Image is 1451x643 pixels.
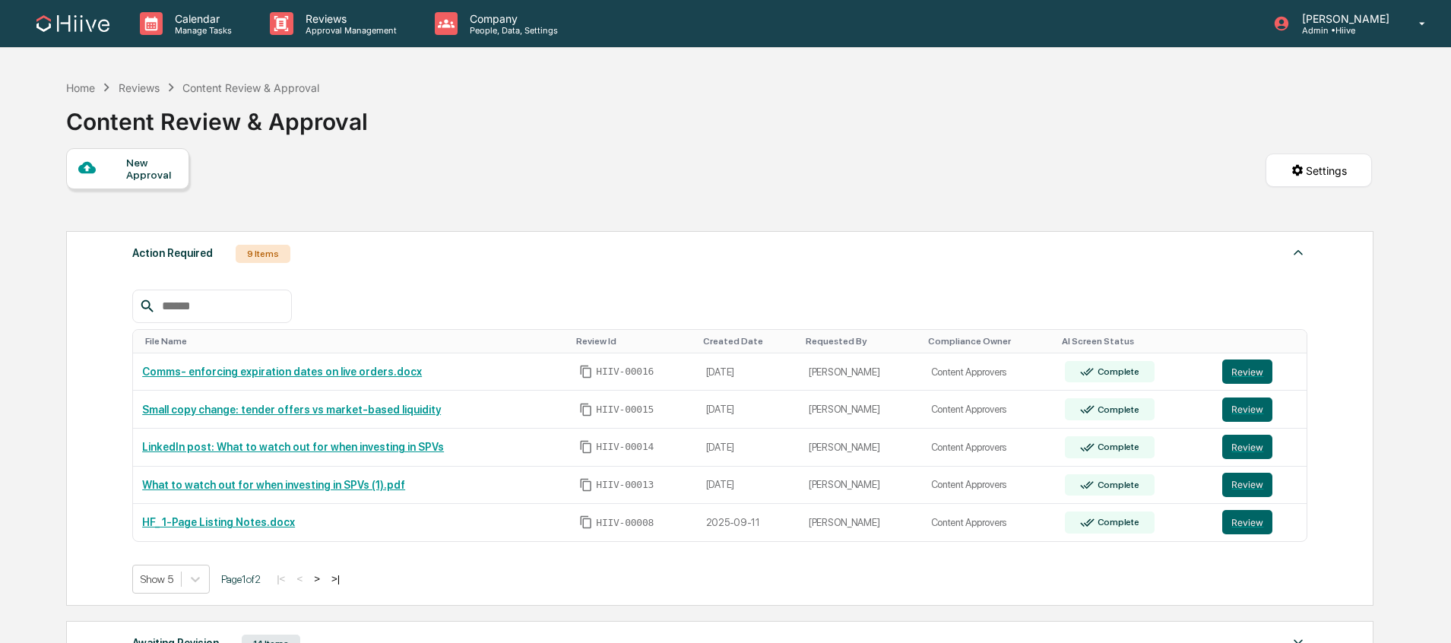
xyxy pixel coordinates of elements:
div: Content Review & Approval [182,81,319,94]
span: HIIV-00008 [596,517,654,529]
td: Content Approvers [922,504,1056,541]
button: |< [272,572,290,585]
td: Content Approvers [922,353,1056,391]
span: HIIV-00015 [596,404,654,416]
div: Action Required [132,243,213,263]
p: People, Data, Settings [458,25,566,36]
img: caret [1289,243,1307,261]
a: HF_ 1-Page Listing Notes.docx [142,516,295,528]
a: What to watch out for when investing in SPVs (1).pdf [142,479,405,491]
span: HIIV-00016 [596,366,654,378]
span: Copy Id [579,478,593,492]
iframe: Open customer support [1402,593,1443,634]
span: HIIV-00013 [596,479,654,491]
td: [PERSON_NAME] [800,353,922,391]
div: Toggle SortBy [928,336,1050,347]
td: [PERSON_NAME] [800,391,922,429]
span: Page 1 of 2 [221,573,261,585]
a: Review [1222,435,1297,459]
div: New Approval [126,157,177,181]
a: Small copy change: tender offers vs market-based liquidity [142,404,441,416]
div: Toggle SortBy [703,336,794,347]
td: [DATE] [697,429,800,467]
div: 9 Items [236,245,290,263]
div: Toggle SortBy [145,336,564,347]
div: Complete [1095,404,1139,415]
button: Review [1222,398,1272,422]
td: [PERSON_NAME] [800,467,922,505]
span: Copy Id [579,365,593,379]
div: Reviews [119,81,160,94]
td: Content Approvers [922,429,1056,467]
img: logo [36,15,109,32]
a: Review [1222,398,1297,422]
td: [DATE] [697,467,800,505]
button: > [309,572,325,585]
p: Company [458,12,566,25]
span: Copy Id [579,440,593,454]
a: Comms- enforcing expiration dates on live orders.docx [142,366,422,378]
td: Content Approvers [922,467,1056,505]
td: 2025-09-11 [697,504,800,541]
td: [PERSON_NAME] [800,429,922,467]
p: Calendar [163,12,239,25]
div: Toggle SortBy [576,336,690,347]
div: Complete [1095,442,1139,452]
button: Review [1222,435,1272,459]
div: Complete [1095,517,1139,527]
div: Home [66,81,95,94]
span: Copy Id [579,403,593,417]
p: Reviews [293,12,404,25]
p: Manage Tasks [163,25,239,36]
div: Content Review & Approval [66,96,368,135]
p: Admin • Hiive [1290,25,1397,36]
a: Review [1222,473,1297,497]
span: Copy Id [579,515,593,529]
td: [PERSON_NAME] [800,504,922,541]
td: [DATE] [697,353,800,391]
a: LinkedIn post: What to watch out for when investing in SPVs [142,441,444,453]
a: Review [1222,360,1297,384]
p: Approval Management [293,25,404,36]
a: Review [1222,510,1297,534]
div: Complete [1095,480,1139,490]
div: Toggle SortBy [1225,336,1301,347]
button: Settings [1266,154,1372,187]
span: HIIV-00014 [596,441,654,453]
td: [DATE] [697,391,800,429]
div: Toggle SortBy [806,336,916,347]
td: Content Approvers [922,391,1056,429]
p: [PERSON_NAME] [1290,12,1397,25]
button: Review [1222,473,1272,497]
div: Complete [1095,366,1139,377]
button: Review [1222,360,1272,384]
button: < [292,572,307,585]
button: Review [1222,510,1272,534]
button: >| [327,572,344,585]
div: Toggle SortBy [1062,336,1208,347]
